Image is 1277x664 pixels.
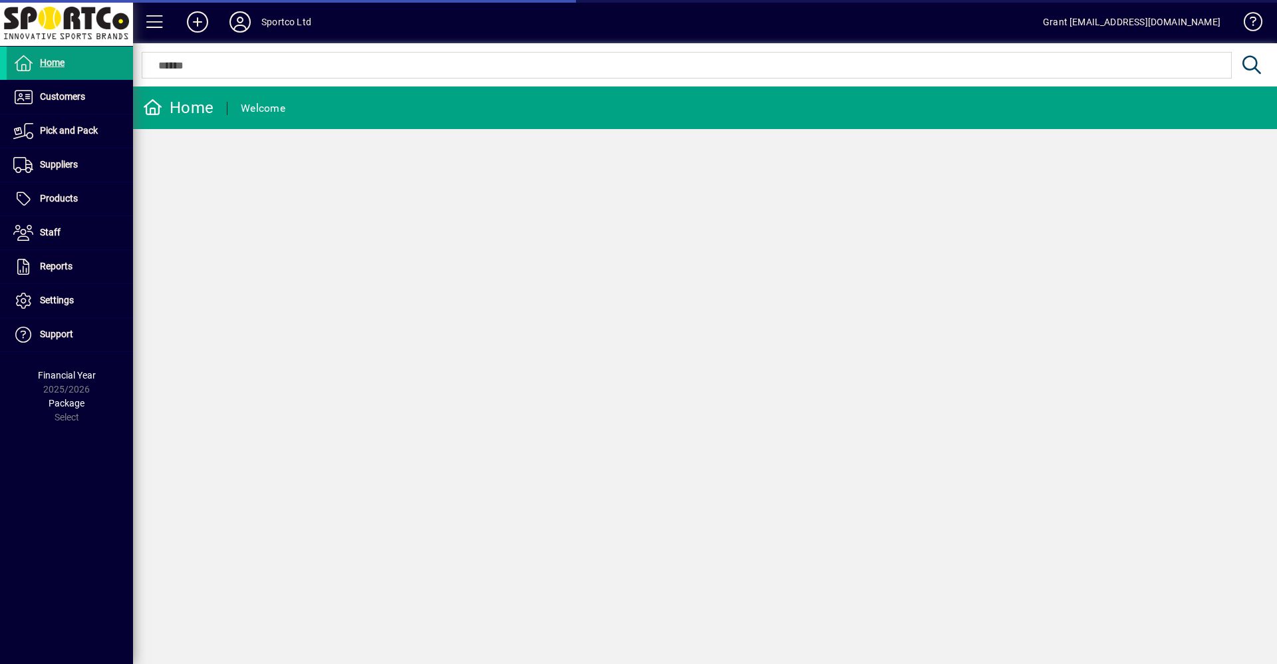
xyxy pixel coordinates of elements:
a: Staff [7,216,133,249]
a: Support [7,318,133,351]
a: Customers [7,81,133,114]
span: Pick and Pack [40,125,98,136]
div: Sportco Ltd [261,11,311,33]
div: Grant [EMAIL_ADDRESS][DOMAIN_NAME] [1043,11,1220,33]
span: Suppliers [40,159,78,170]
a: Reports [7,250,133,283]
span: Support [40,329,73,339]
a: Knowledge Base [1234,3,1260,46]
span: Package [49,398,84,409]
span: Customers [40,91,85,102]
button: Add [176,10,219,34]
a: Pick and Pack [7,114,133,148]
a: Suppliers [7,148,133,182]
span: Staff [40,227,61,238]
div: Home [143,97,213,118]
a: Settings [7,284,133,317]
span: Products [40,193,78,204]
button: Profile [219,10,261,34]
div: Welcome [241,98,285,119]
span: Settings [40,295,74,305]
span: Home [40,57,65,68]
a: Products [7,182,133,216]
span: Reports [40,261,72,271]
span: Financial Year [38,370,96,381]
